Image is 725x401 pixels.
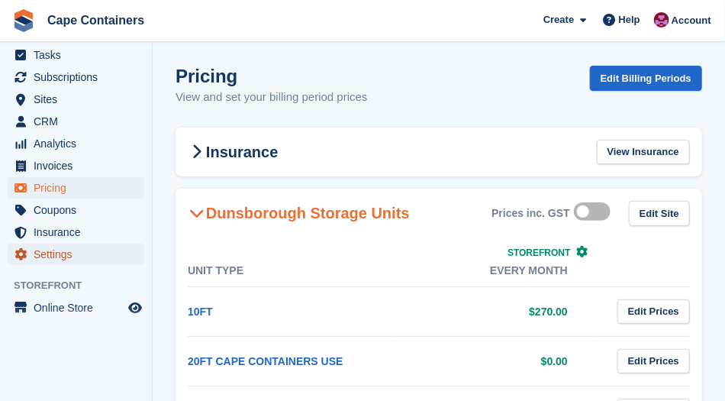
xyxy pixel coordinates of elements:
a: Storefront [507,247,588,258]
th: Unit Type [188,255,393,287]
span: Invoices [34,155,125,176]
span: Help [619,12,640,27]
span: Settings [34,244,125,265]
a: menu [8,89,144,110]
span: Analytics [34,133,125,154]
a: menu [8,199,144,221]
a: Edit Billing Periods [590,66,702,91]
a: menu [8,155,144,176]
span: Pricing [34,177,125,199]
a: menu [8,177,144,199]
a: 20FT CAPE CONTAINERS USE [188,355,343,367]
a: menu [8,244,144,265]
a: Edit Site [629,201,690,226]
a: 10FT [188,306,213,318]
span: Account [672,13,711,28]
p: View and set your billing period prices [176,89,368,106]
a: menu [8,222,144,243]
span: Coupons [34,199,125,221]
a: View Insurance [597,140,690,165]
span: CRM [34,111,125,132]
h1: Pricing [176,66,368,86]
td: $0.00 [393,336,598,386]
a: menu [8,111,144,132]
a: Edit Prices [617,349,690,374]
a: menu [8,297,144,319]
img: Matt Dollisson [654,12,669,27]
h2: Insurance [188,143,278,161]
span: Online Store [34,297,125,319]
img: stora-icon-8386f47178a22dfd0bd8f6a31ec36ba5ce8667c1dd55bd0f319d3a0aa187defe.svg [12,9,35,32]
span: Storefront [14,278,152,293]
a: Preview store [126,299,144,317]
span: Sites [34,89,125,110]
td: $270.00 [393,286,598,336]
span: Storefront [507,247,570,258]
span: Subscriptions [34,66,125,88]
a: menu [8,133,144,154]
span: Insurance [34,222,125,243]
a: menu [8,44,144,66]
a: Edit Prices [617,299,690,325]
div: Prices inc. GST [491,207,570,220]
h2: Dunsborough Storage Units [188,204,410,222]
a: Cape Containers [41,8,150,33]
span: Create [543,12,574,27]
th: Every month [393,255,598,287]
span: Tasks [34,44,125,66]
a: menu [8,66,144,88]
